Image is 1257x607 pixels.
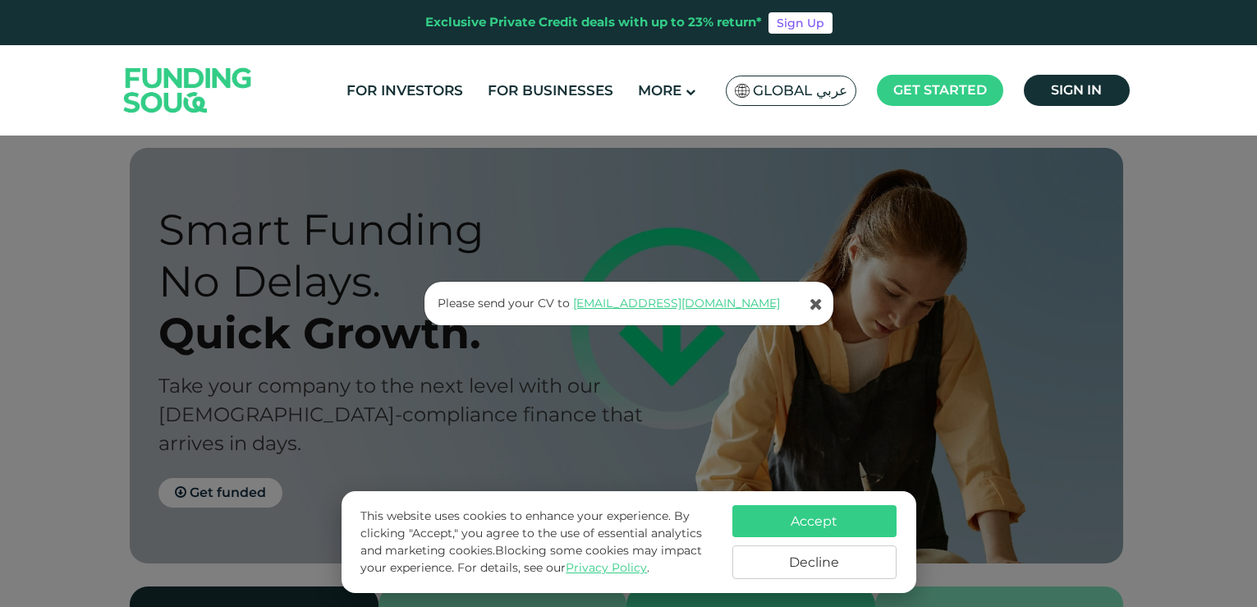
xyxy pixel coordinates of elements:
[893,82,987,98] span: Get started
[457,560,649,575] span: For details, see our .
[1051,82,1102,98] span: Sign in
[768,12,833,34] a: Sign Up
[566,560,647,575] a: Privacy Policy
[360,508,715,577] p: This website uses cookies to enhance your experience. By clicking "Accept," you agree to the use ...
[573,296,780,310] a: [EMAIL_ADDRESS][DOMAIN_NAME]
[438,296,570,310] span: Please send your CV to
[342,77,467,104] a: For Investors
[1024,75,1130,106] a: Sign in
[753,81,847,100] span: Global عربي
[732,545,897,579] button: Decline
[484,77,617,104] a: For Businesses
[638,82,681,99] span: More
[108,48,268,131] img: Logo
[732,505,897,537] button: Accept
[425,13,762,32] div: Exclusive Private Credit deals with up to 23% return*
[360,543,702,575] span: Blocking some cookies may impact your experience.
[735,84,750,98] img: SA Flag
